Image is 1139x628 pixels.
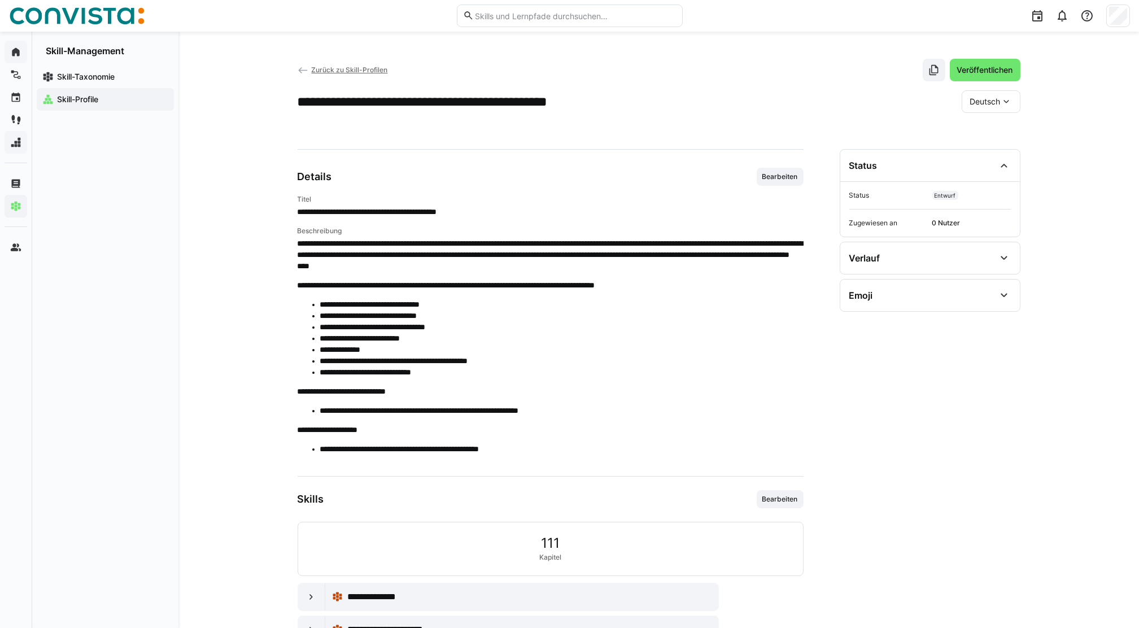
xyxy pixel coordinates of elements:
input: Skills und Lernpfade durchsuchen… [474,11,676,21]
h4: Beschreibung [298,226,804,236]
button: Bearbeiten [757,168,804,186]
h3: Details [298,171,332,183]
button: Bearbeiten [757,490,804,508]
span: Entwurf [935,192,956,199]
span: 0 Nutzer [932,219,1011,228]
h3: Skills [298,493,324,505]
button: Veröffentlichen [950,59,1020,81]
div: Verlauf [849,252,880,264]
span: Veröffentlichen [955,64,1015,76]
span: Status [849,191,928,200]
a: Zurück zu Skill-Profilen [298,66,388,74]
div: Status [849,160,878,171]
span: Zurück zu Skill-Profilen [311,66,387,74]
span: Bearbeiten [761,495,799,504]
div: Emoji [849,290,873,301]
span: Zugewiesen an [849,219,928,228]
span: 111 [541,536,560,551]
h4: Titel [298,195,804,204]
span: Kapitel [539,553,561,562]
span: Bearbeiten [761,172,799,181]
span: Deutsch [970,96,1001,107]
